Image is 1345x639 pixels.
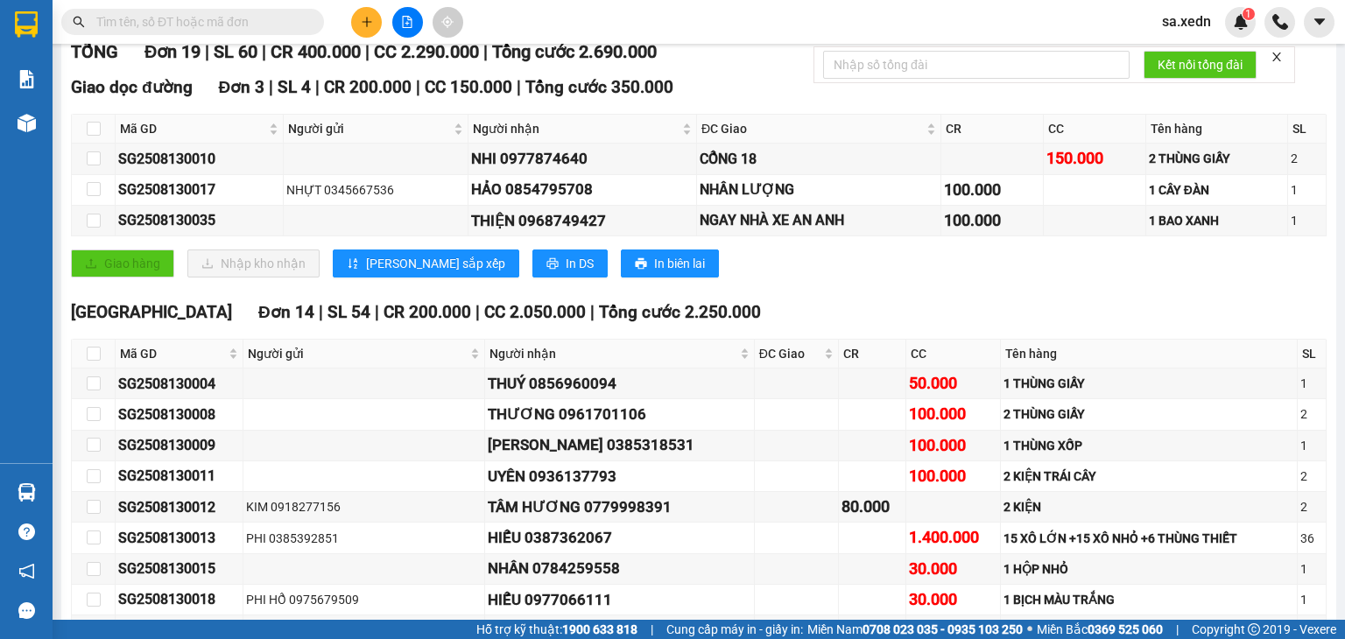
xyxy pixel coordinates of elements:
div: 100.000 [944,208,1040,233]
td: SG2508130015 [116,554,243,585]
span: In biên lai [654,254,705,273]
div: 15 XÔ LỚN +15 XÔ NHỎ +6 THÙNG THIẾT [1003,529,1294,548]
div: CỔNG 18 [700,148,938,170]
td: SG2508130017 [116,175,284,206]
div: 1 BỊCH MÀU TRẮNG [1003,590,1294,609]
span: | [1176,620,1179,639]
div: 50.000 [909,371,997,396]
span: 1 [1245,8,1251,20]
div: SG2508130008 [118,404,240,425]
span: | [365,41,370,62]
img: phone-icon [1272,14,1288,30]
div: HẢO 0854795708 [471,178,694,201]
div: SG2508130013 [118,527,240,549]
div: 2 KIỆN [1003,497,1294,516]
span: search [73,16,85,28]
span: plus [361,16,373,28]
div: NHÂN 0784259558 [488,557,751,580]
span: | [517,77,521,97]
span: Đơn 19 [144,41,201,62]
div: NHỰT 0345667536 [286,180,465,200]
div: 150.000 [1046,146,1143,171]
span: Giao dọc đường [71,77,193,97]
span: | [269,77,273,97]
div: 30.000 [909,557,997,581]
div: THƯƠNG 0961701106 [488,403,751,426]
div: 2 [1300,404,1323,424]
div: 1 [1300,559,1323,579]
span: SL 4 [278,77,311,97]
button: plus [351,7,382,38]
div: TÂM HƯƠNG 0779998391 [488,495,751,519]
div: SG2508130015 [118,558,240,579]
img: warehouse-icon [18,114,36,132]
div: [PERSON_NAME] 0385318531 [488,433,751,457]
span: Đơn 3 [219,77,265,97]
span: [PERSON_NAME] sắp xếp [366,254,505,273]
span: SL 54 [327,302,370,322]
span: Mã GD [120,344,225,363]
span: | [375,302,379,322]
span: Mã GD [120,119,265,138]
span: Người nhận [489,344,736,363]
th: SL [1298,340,1327,369]
button: Kết nối tổng đài [1144,51,1257,79]
span: In DS [566,254,594,273]
span: notification [18,563,35,579]
div: 1 BAO XANH [1149,211,1285,230]
th: SL [1288,115,1327,144]
div: SG2508130018 [118,588,240,610]
div: 2 KIỆN TRÁI CÂY [1003,467,1294,486]
strong: 0708 023 035 - 0935 103 250 [863,622,1023,636]
input: Nhập số tổng đài [823,51,1130,79]
span: file-add [401,16,413,28]
img: solution-icon [18,70,36,88]
div: PHI 0385392851 [246,529,482,548]
div: 1 THÙNG GIẤY [1003,374,1294,393]
td: SG2508130018 [116,585,243,615]
span: | [262,41,266,62]
th: CC [1044,115,1146,144]
span: question-circle [18,523,35,540]
div: SG2508130035 [118,209,280,231]
div: SG2508130017 [118,179,280,200]
span: | [651,620,653,639]
input: Tìm tên, số ĐT hoặc mã đơn [96,12,303,32]
span: CR 200.000 [324,77,412,97]
th: CR [839,340,906,369]
div: SG2508130004 [118,373,240,395]
div: THIỆN 0968749427 [471,209,694,233]
td: SG2508130008 [116,399,243,430]
div: 1 THÙNG XỐP [1003,436,1294,455]
div: 2 [1300,467,1323,486]
img: icon-new-feature [1233,14,1249,30]
button: printerIn biên lai [621,249,719,277]
span: Đơn 14 [258,302,314,322]
span: message [18,602,35,619]
button: uploadGiao hàng [71,249,174,277]
span: | [319,302,323,322]
div: NHI 0977874640 [471,147,694,171]
div: 30.000 [909,587,997,612]
span: [GEOGRAPHIC_DATA] [71,302,232,322]
th: CR [941,115,1044,144]
span: Người gửi [248,344,467,363]
td: SG2508130012 [116,492,243,523]
td: SG2508130004 [116,369,243,399]
div: PHI HỔ 0975679509 [246,590,482,609]
span: Tổng cước 2.250.000 [599,302,761,322]
strong: 0369 525 060 [1088,622,1163,636]
div: 100.000 [909,464,997,488]
button: aim [433,7,463,38]
button: caret-down [1304,7,1334,38]
span: Cung cấp máy in - giấy in: [666,620,803,639]
div: NHÂN LƯỢNG [700,179,938,200]
span: Tổng cước 2.690.000 [492,41,657,62]
span: | [205,41,209,62]
strong: 1900 633 818 [562,622,637,636]
img: logo-vxr [15,11,38,38]
span: CC 150.000 [425,77,512,97]
div: 100.000 [944,178,1040,202]
span: copyright [1248,623,1260,635]
th: Tên hàng [1001,340,1298,369]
